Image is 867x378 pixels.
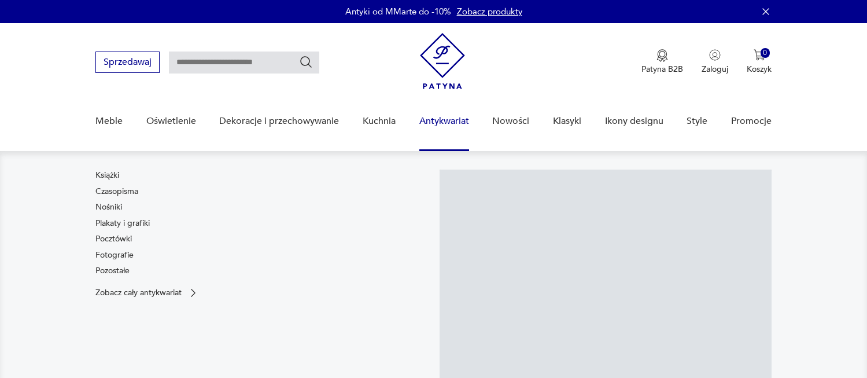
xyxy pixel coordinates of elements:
[95,201,122,213] a: Nośniki
[656,49,668,62] img: Ikona medalu
[702,64,728,75] p: Zaloguj
[95,218,150,229] a: Plakaty i grafiki
[299,55,313,69] button: Szukaj
[420,33,465,89] img: Patyna - sklep z meblami i dekoracjami vintage
[95,99,123,144] a: Meble
[605,99,663,144] a: Ikony designu
[95,287,199,299] a: Zobacz cały antykwariat
[95,170,119,181] a: Książki
[95,52,160,73] button: Sprzedawaj
[363,99,396,144] a: Kuchnia
[747,64,772,75] p: Koszyk
[754,49,765,61] img: Ikona koszyka
[219,99,339,144] a: Dekoracje i przechowywanie
[731,99,772,144] a: Promocje
[553,99,581,144] a: Klasyki
[702,49,728,75] button: Zaloguj
[709,49,721,61] img: Ikonka użytkownika
[146,99,196,144] a: Oświetlenie
[641,49,683,75] button: Patyna B2B
[492,99,529,144] a: Nowości
[95,289,182,296] p: Zobacz cały antykwariat
[419,99,469,144] a: Antykwariat
[641,49,683,75] a: Ikona medaluPatyna B2B
[95,186,138,197] a: Czasopisma
[641,64,683,75] p: Patyna B2B
[747,49,772,75] button: 0Koszyk
[95,265,130,277] a: Pozostałe
[761,48,770,58] div: 0
[687,99,707,144] a: Style
[95,249,134,261] a: Fotografie
[95,59,160,67] a: Sprzedawaj
[345,6,451,17] p: Antyki od MMarte do -10%
[95,233,132,245] a: Pocztówki
[457,6,522,17] a: Zobacz produkty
